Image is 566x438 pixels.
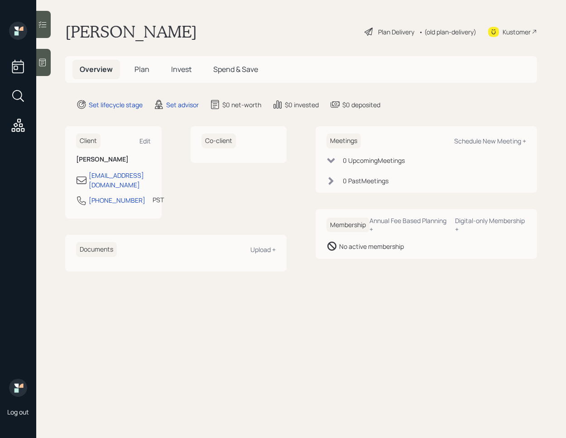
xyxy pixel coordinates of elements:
div: Set lifecycle stage [89,100,143,109]
div: Schedule New Meeting + [454,137,526,145]
h6: Co-client [201,133,236,148]
div: • (old plan-delivery) [419,27,476,37]
div: Kustomer [503,27,531,37]
div: Upload + [250,245,276,254]
h6: Client [76,133,101,148]
div: $0 net-worth [222,100,261,109]
h6: Documents [76,242,117,257]
span: Spend & Save [213,64,258,74]
div: No active membership [339,242,404,251]
span: Overview [80,64,113,74]
div: Plan Delivery [378,27,414,37]
h6: Membership [326,218,369,233]
div: $0 deposited [342,100,380,109]
h6: [PERSON_NAME] [76,156,151,163]
div: Set advisor [166,100,199,109]
span: Plan [134,64,149,74]
div: 0 Past Meeting s [343,176,389,186]
div: Annual Fee Based Planning + [369,216,448,233]
h1: [PERSON_NAME] [65,22,197,42]
h6: Meetings [326,133,361,148]
div: Edit [139,137,151,145]
div: Log out [7,408,29,416]
div: $0 invested [285,100,319,109]
div: [EMAIL_ADDRESS][DOMAIN_NAME] [89,171,151,190]
div: Digital-only Membership + [455,216,526,233]
img: retirable_logo.png [9,379,27,397]
div: 0 Upcoming Meeting s [343,156,405,165]
div: PST [153,195,164,205]
div: [PHONE_NUMBER] [89,195,145,205]
span: Invest [171,64,192,74]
